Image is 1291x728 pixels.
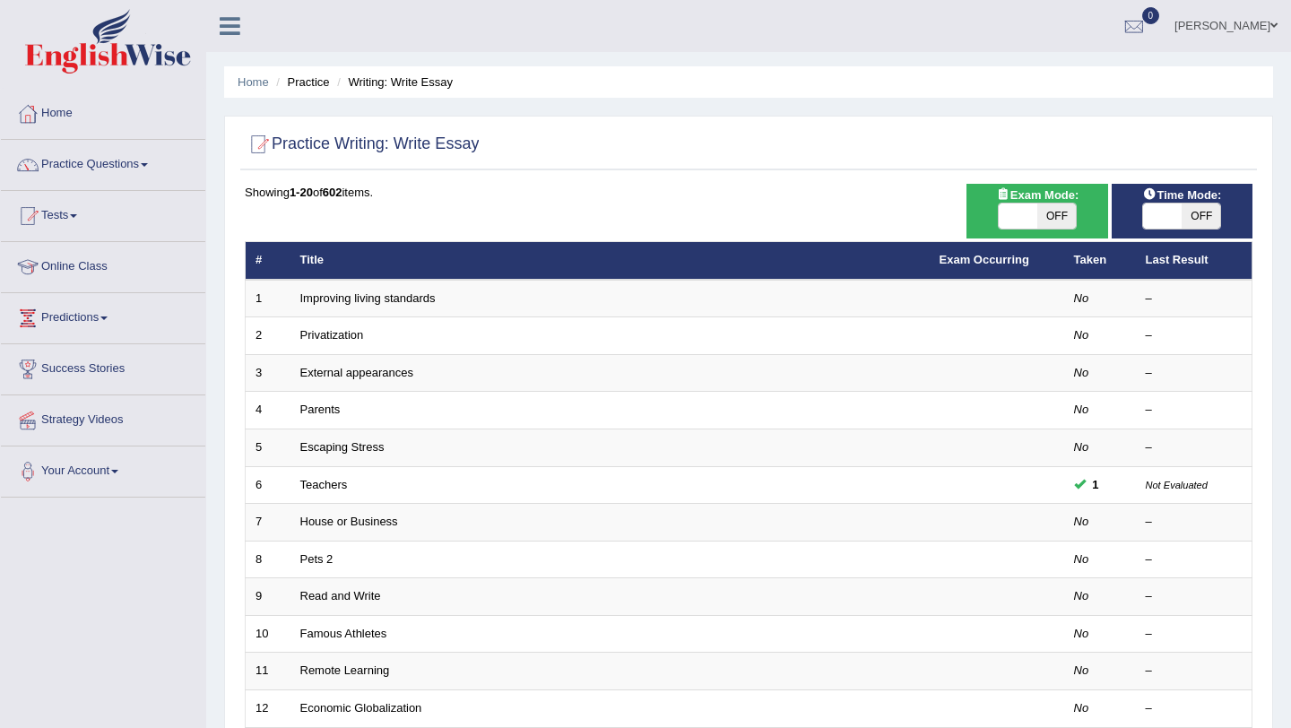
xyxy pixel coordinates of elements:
[1074,366,1089,379] em: No
[300,552,334,566] a: Pets 2
[1074,663,1089,677] em: No
[246,429,290,467] td: 5
[1,242,205,287] a: Online Class
[1064,242,1136,280] th: Taken
[246,354,290,392] td: 3
[1074,627,1089,640] em: No
[1146,514,1243,531] div: –
[1074,328,1089,342] em: No
[300,366,413,379] a: External appearances
[300,589,381,602] a: Read and Write
[1182,204,1220,229] span: OFF
[246,615,290,653] td: 10
[272,74,329,91] li: Practice
[1,191,205,236] a: Tests
[300,515,398,528] a: House or Business
[1146,365,1243,382] div: –
[323,186,342,199] b: 602
[290,242,930,280] th: Title
[246,466,290,504] td: 6
[1146,439,1243,456] div: –
[300,663,390,677] a: Remote Learning
[1146,402,1243,419] div: –
[1,89,205,134] a: Home
[246,392,290,429] td: 4
[1146,327,1243,344] div: –
[246,689,290,727] td: 12
[246,541,290,578] td: 8
[940,253,1029,266] a: Exam Occurring
[238,75,269,89] a: Home
[245,184,1252,201] div: Showing of items.
[1074,701,1089,715] em: No
[1146,626,1243,643] div: –
[966,184,1107,238] div: Show exams occurring in exams
[1074,589,1089,602] em: No
[1,140,205,185] a: Practice Questions
[300,291,436,305] a: Improving living standards
[1074,291,1089,305] em: No
[1146,551,1243,568] div: –
[1146,480,1208,490] small: Not Evaluated
[1074,440,1089,454] em: No
[246,578,290,616] td: 9
[246,653,290,690] td: 11
[246,280,290,317] td: 1
[1146,588,1243,605] div: –
[1146,663,1243,680] div: –
[1086,475,1106,494] span: You can still take this question
[1,344,205,389] a: Success Stories
[1037,204,1076,229] span: OFF
[1142,7,1160,24] span: 0
[300,440,385,454] a: Escaping Stress
[300,403,341,416] a: Parents
[246,504,290,542] td: 7
[290,186,313,199] b: 1-20
[1146,700,1243,717] div: –
[333,74,453,91] li: Writing: Write Essay
[1074,552,1089,566] em: No
[1146,290,1243,308] div: –
[989,186,1086,204] span: Exam Mode:
[300,328,364,342] a: Privatization
[1,395,205,440] a: Strategy Videos
[1074,515,1089,528] em: No
[1136,242,1252,280] th: Last Result
[300,478,348,491] a: Teachers
[1,446,205,491] a: Your Account
[1074,403,1089,416] em: No
[245,131,479,158] h2: Practice Writing: Write Essay
[1135,186,1228,204] span: Time Mode:
[246,317,290,355] td: 2
[1,293,205,338] a: Predictions
[246,242,290,280] th: #
[300,627,387,640] a: Famous Athletes
[300,701,422,715] a: Economic Globalization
